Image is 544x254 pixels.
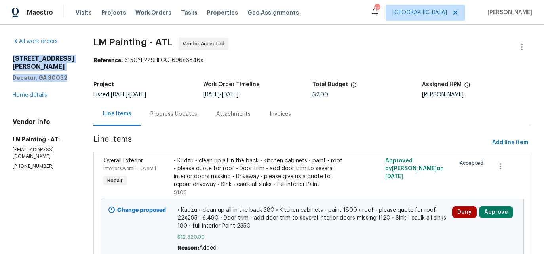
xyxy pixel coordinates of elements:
[76,9,92,17] span: Visits
[174,190,187,195] span: $1.00
[479,206,513,218] button: Approve
[216,110,251,118] div: Attachments
[129,92,146,98] span: [DATE]
[312,82,348,87] h5: Total Budget
[422,92,532,98] div: [PERSON_NAME]
[13,163,74,170] p: [PHONE_NUMBER]
[489,135,531,150] button: Add line item
[422,82,462,87] h5: Assigned HPM
[13,118,74,126] h4: Vendor Info
[203,92,220,98] span: [DATE]
[484,9,532,17] span: [PERSON_NAME]
[13,55,74,71] h2: [STREET_ADDRESS][PERSON_NAME]
[13,92,47,98] a: Home details
[93,92,146,98] span: Listed
[374,5,380,13] div: 127
[270,110,291,118] div: Invoices
[183,40,228,48] span: Vendor Accepted
[93,56,531,64] div: 615CYF2Z9HFGQ-696a6846a
[111,92,127,98] span: [DATE]
[392,9,447,17] span: [GEOGRAPHIC_DATA]
[13,147,74,160] p: [EMAIL_ADDRESS][DOMAIN_NAME]
[247,9,299,17] span: Geo Assignments
[93,135,489,150] span: Line Items
[93,58,123,63] b: Reference:
[177,245,199,251] span: Reason:
[385,174,403,179] span: [DATE]
[93,82,114,87] h5: Project
[93,38,172,47] span: LM Painting - ATL
[312,92,328,98] span: $2.00
[13,74,74,82] h5: Decatur, GA 30032
[492,138,528,148] span: Add line item
[199,245,217,251] span: Added
[177,206,448,230] span: • Kudzu - clean up all in the back 380 • Kitchen cabinets - paint 1800 • roof - please quote for ...
[203,92,238,98] span: -
[13,39,58,44] a: All work orders
[385,158,444,179] span: Approved by [PERSON_NAME] on
[103,166,156,171] span: Interior Overall - Overall
[135,9,171,17] span: Work Orders
[203,82,260,87] h5: Work Order Timeline
[27,9,53,17] span: Maestro
[181,10,198,15] span: Tasks
[101,9,126,17] span: Projects
[117,207,166,213] b: Change proposed
[222,92,238,98] span: [DATE]
[104,177,126,184] span: Repair
[103,110,131,118] div: Line Items
[350,82,357,92] span: The total cost of line items that have been proposed by Opendoor. This sum includes line items th...
[460,159,487,167] span: Accepted
[464,82,470,92] span: The hpm assigned to this work order.
[111,92,146,98] span: -
[150,110,197,118] div: Progress Updates
[174,157,345,188] div: • Kudzu - clean up all in the back • Kitchen cabinets - paint • roof - please quote for roof • Do...
[452,206,477,218] button: Deny
[207,9,238,17] span: Properties
[13,135,74,143] h5: LM Painting - ATL
[103,158,143,164] span: Overall Exterior
[177,233,448,241] span: $12,320.00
